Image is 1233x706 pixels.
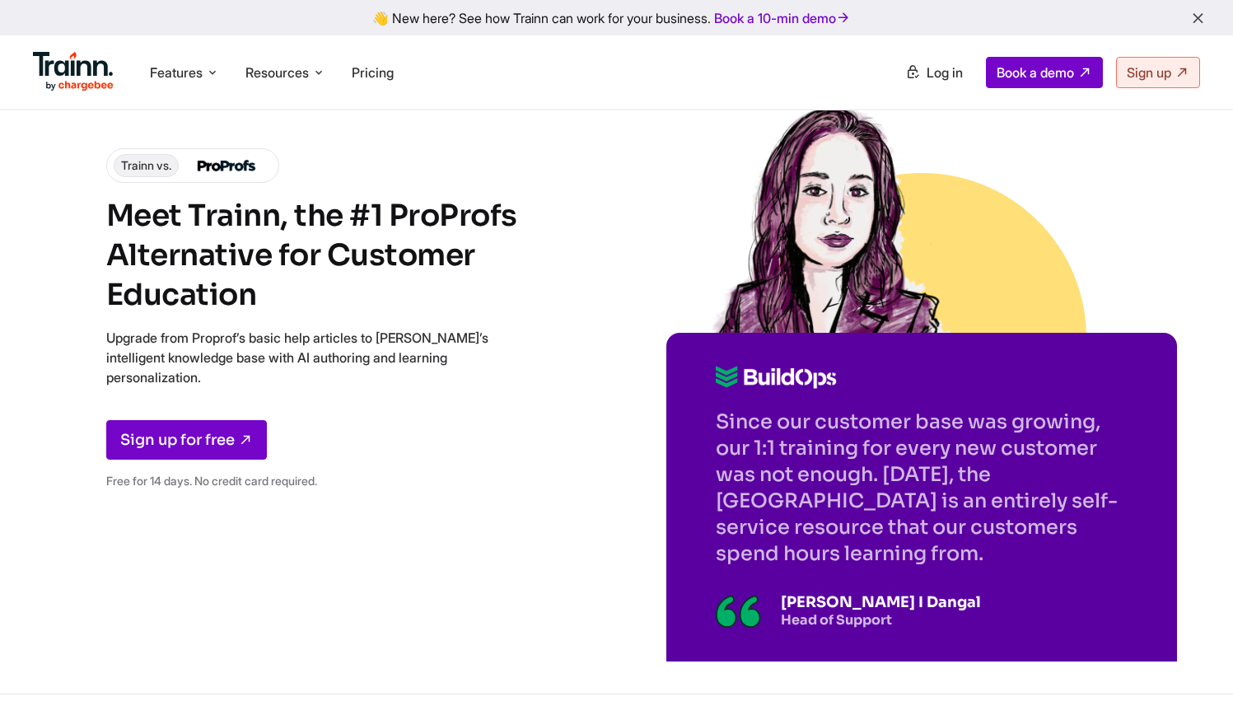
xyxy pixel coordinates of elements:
img: Trainn Logo [33,52,114,91]
span: Book a demo [997,64,1074,81]
span: Sign up [1127,64,1171,81]
span: Features [150,63,203,82]
a: Book a demo [986,57,1103,88]
iframe: Chat Widget [1151,627,1233,706]
p: Since our customer base was growing, our 1:1 training for every new customer was not enough. [DAT... [716,409,1128,567]
p: Free for 14 days. No credit card required. [106,471,502,491]
img: sabina dangal [712,99,950,338]
img: buildops [716,366,837,389]
p: [PERSON_NAME] I Dangal [781,593,981,611]
h1: Meet Trainn, the #1 ProProfs Alternative for Customer Education [106,196,584,315]
a: Pricing [352,64,394,81]
div: 👋 New here? See how Trainn can work for your business. [10,10,1223,26]
a: Sign up [1116,57,1200,88]
a: Log in [895,58,973,87]
a: Sign up for free [106,420,267,460]
p: Head of Support [781,611,981,629]
span: Trainn vs. [114,154,179,177]
p: Upgrade from Proprof’s basic help articles to [PERSON_NAME]’s intelligent knowledge base with AI ... [106,328,502,387]
span: Resources [245,63,309,82]
a: Book a 10-min demo [711,7,854,30]
img: proprofs [192,154,261,177]
span: Log in [927,64,963,81]
img: testimonial [716,595,761,628]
